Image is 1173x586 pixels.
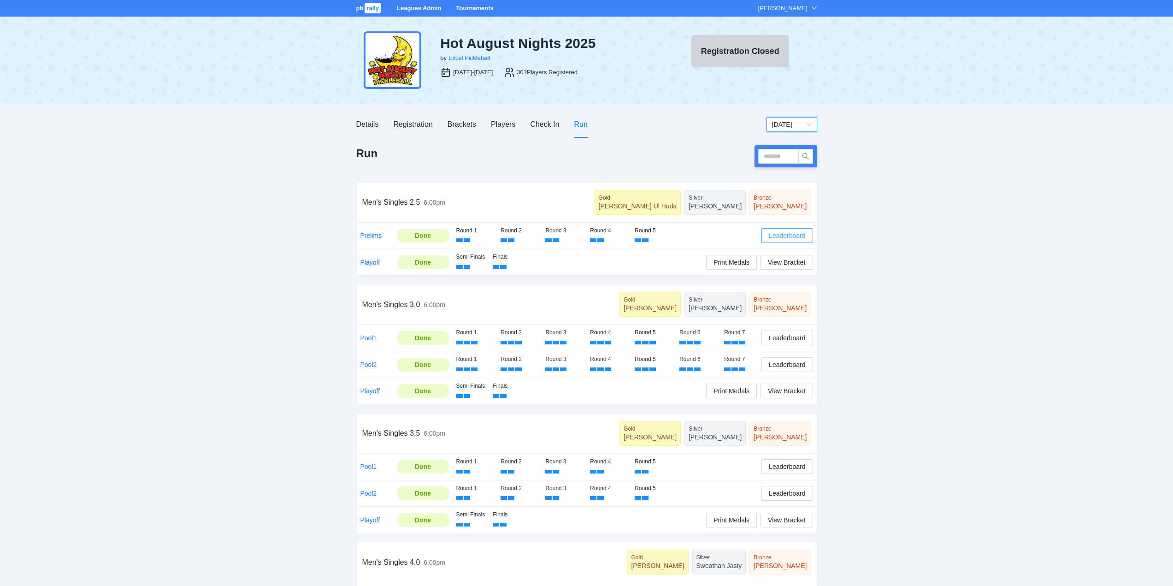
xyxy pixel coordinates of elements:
a: Playoff [360,387,380,395]
div: Done [404,462,442,472]
div: Semi Finals [456,382,486,391]
a: Pool2 [360,490,377,497]
div: Round 2 [501,328,538,337]
div: Bronze [754,425,807,432]
span: Leaderboard [769,231,805,241]
div: Round 6 [679,355,717,364]
div: Round 2 [501,355,538,364]
div: Done [404,386,442,396]
div: Round 4 [590,457,627,466]
div: Round 7 [724,328,761,337]
div: Round 5 [635,484,672,493]
div: Bronze [754,554,807,561]
div: Round 3 [545,328,583,337]
div: Gold [599,194,677,201]
div: Done [404,257,442,267]
span: Men's Singles 3.0 [362,301,420,308]
div: Round 1 [456,355,494,364]
span: Leaderboard [769,488,805,498]
div: Round 5 [635,457,672,466]
div: [PERSON_NAME] Ul Huda [599,201,677,211]
button: View Bracket [760,513,813,527]
div: Done [404,231,442,241]
button: Leaderboard [761,331,813,345]
div: Brackets [448,118,476,130]
a: Pool1 [360,463,377,470]
span: View Bracket [768,257,805,267]
div: Done [404,360,442,370]
button: View Bracket [760,384,813,398]
button: Registration Closed [691,35,789,67]
span: Print Medals [713,386,749,396]
div: Round 2 [501,457,538,466]
span: Leaderboard [769,333,805,343]
div: Round 5 [635,355,672,364]
span: View Bracket [768,515,805,525]
div: [PERSON_NAME] [689,201,742,211]
span: pb [356,5,364,12]
div: Round 3 [545,355,583,364]
div: Round 3 [545,457,583,466]
a: pbrally [356,5,383,12]
button: Print Medals [706,255,757,270]
button: search [798,149,813,164]
span: 6:00pm [424,199,445,206]
div: [DATE]-[DATE] [453,68,493,77]
div: Round 4 [590,484,627,493]
div: Run [574,118,588,130]
div: Silver [689,425,742,432]
div: Gold [624,425,677,432]
a: Playoff [360,259,380,266]
div: Round 2 [501,226,538,235]
span: View Bracket [768,386,805,396]
div: [PERSON_NAME] [689,432,742,442]
div: Hot August Nights 2025 [440,35,656,52]
div: Round 4 [590,355,627,364]
div: Done [404,488,442,498]
div: [PERSON_NAME] [689,303,742,313]
div: Finals [493,510,522,519]
div: Finals [493,253,522,261]
span: 6:00pm [424,559,445,566]
span: 6:00pm [424,301,445,308]
div: Done [404,333,442,343]
span: Men's Singles 2.5 [362,198,420,206]
button: Leaderboard [761,357,813,372]
div: Round 3 [545,226,583,235]
div: [PERSON_NAME] [758,4,808,13]
div: [PERSON_NAME] [624,432,677,442]
span: Print Medals [713,515,749,525]
div: [PERSON_NAME] [754,201,807,211]
div: by [440,53,447,63]
img: hot-aug.png [364,31,421,89]
div: Silver [689,194,742,201]
span: search [799,153,813,160]
span: down [811,5,817,11]
div: [PERSON_NAME] [631,561,684,570]
div: Bronze [754,296,807,303]
button: Print Medals [706,384,757,398]
button: Leaderboard [761,228,813,243]
div: Done [404,515,442,525]
span: Print Medals [713,257,749,267]
span: Leaderboard [769,462,805,472]
button: View Bracket [760,255,813,270]
a: Leagues Admin [397,5,441,12]
button: Leaderboard [761,459,813,474]
div: Round 3 [545,484,583,493]
div: Details [356,118,379,130]
div: [PERSON_NAME] [754,303,807,313]
span: Thursday [772,118,812,131]
button: Leaderboard [761,486,813,501]
div: Semi Finals [456,253,486,261]
div: Round 1 [456,328,494,337]
div: Round 1 [456,457,494,466]
div: Registration [393,118,432,130]
div: Silver [696,554,742,561]
span: Men's Singles 3.5 [362,429,420,437]
h1: Run [356,146,378,161]
div: Round 2 [501,484,538,493]
a: Pool2 [360,361,377,368]
div: Gold [624,296,677,303]
span: 6:00pm [424,430,445,437]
